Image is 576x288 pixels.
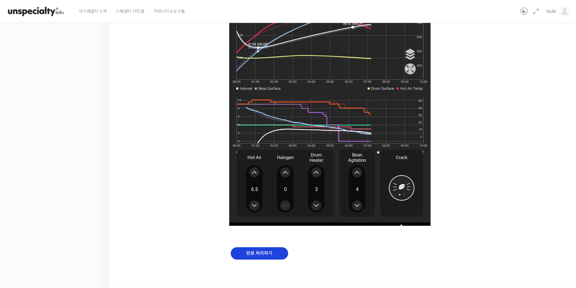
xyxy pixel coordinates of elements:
[546,9,556,14] span: NURI
[2,192,40,207] a: 홈
[93,201,101,205] span: 설정
[19,201,23,205] span: 홈
[78,192,116,207] a: 설정
[40,192,78,207] a: 대화
[231,247,288,260] input: 완료 처리하기
[55,201,63,206] span: 대화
